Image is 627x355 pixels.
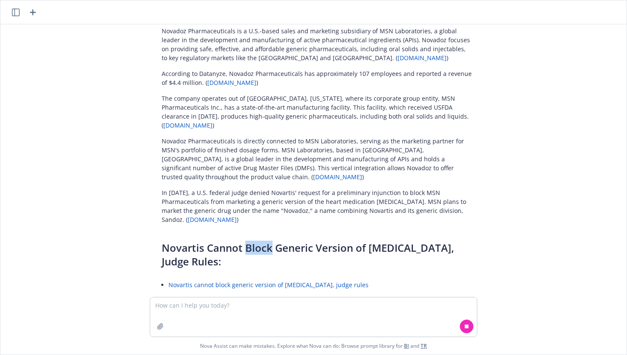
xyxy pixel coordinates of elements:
[421,342,427,349] a: TR
[162,69,472,87] p: According to Datanyze, Novadoz Pharmaceuticals has approximately 107 employees and reported a rev...
[163,121,212,129] a: [DOMAIN_NAME]
[162,188,472,224] p: In [DATE], a U.S. federal judge denied Novartis' request for a preliminary injunction to block MS...
[162,26,472,62] p: Novadoz Pharmaceuticals is a U.S.-based sales and marketing subsidiary of MSN Laboratories, a glo...
[404,342,409,349] a: BI
[207,79,256,87] a: [DOMAIN_NAME]
[200,337,427,355] span: Nova Assist can make mistakes. Explore what Nova can do: Browse prompt library for and
[168,281,369,289] a: Novartis cannot block generic version of [MEDICAL_DATA], judge rules
[162,241,472,268] h2: Novartis Cannot Block Generic Version of [MEDICAL_DATA], Judge Rules:
[398,54,447,62] a: [DOMAIN_NAME]
[162,94,472,130] p: The company operates out of [GEOGRAPHIC_DATA], [US_STATE], where its corporate group entity, MSN ...
[162,137,472,181] p: Novadoz Pharmaceuticals is directly connected to MSN Laboratories, serving as the marketing partn...
[188,215,237,224] a: [DOMAIN_NAME]
[313,173,362,181] a: [DOMAIN_NAME]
